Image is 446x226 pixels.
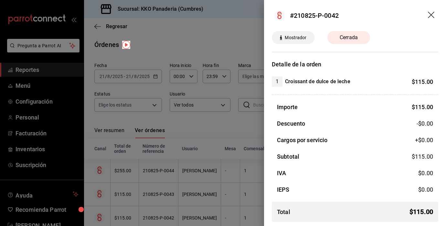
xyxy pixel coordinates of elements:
[428,12,436,19] button: drag
[285,78,350,85] h4: Croissant de dulce de leche
[418,170,433,176] span: $ 0.00
[277,136,328,144] h3: Cargos por servicio
[415,136,433,144] span: +$ 0.00
[282,34,309,41] span: Mostrador
[418,186,433,193] span: $ 0.00
[122,41,130,49] img: Tooltip marker
[412,104,433,110] span: $ 115.00
[277,119,305,128] h3: Descuento
[272,60,438,69] h3: Detalle de la orden
[272,78,282,85] span: 1
[409,207,433,217] span: $ 115.00
[277,103,298,111] h3: Importe
[412,153,433,160] span: $ 115.00
[412,78,433,85] span: $ 115.00
[277,208,290,216] h3: Total
[277,169,286,177] h3: IVA
[290,11,339,20] div: #210825-P-0042
[336,34,362,41] span: Cerrada
[417,119,433,128] span: -$0.00
[277,152,299,161] h3: Subtotal
[277,185,290,194] h3: IEPS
